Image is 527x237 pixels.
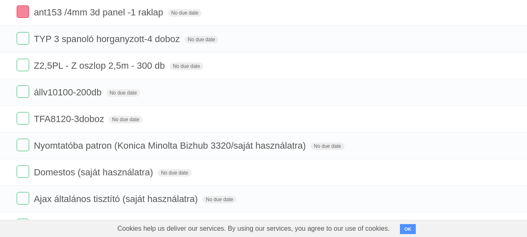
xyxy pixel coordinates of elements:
label: Done [17,192,29,205]
label: Done [17,139,29,151]
span: No due date [310,142,344,150]
span: Nyomtatóba patron (Konica Minolta Bizhub 3320/saját használatra) [34,140,308,151]
label: Done [17,165,29,178]
span: Cookies help us deliver our services. By using our services, you agree to our use of cookies. [109,220,398,237]
span: TYP 3 spanoló horganyzott-4 doboz [34,34,182,44]
label: Done [17,59,29,71]
label: Done [17,112,29,125]
span: ant153 /4mm 3d panel -1 raklap [34,7,165,17]
span: No due date [109,116,142,123]
span: Ajax általános tisztító (saját használatra) [34,194,200,204]
span: Z2,5PL - Z oszlop 2,5m - 300 db [34,60,167,71]
span: No due date [157,169,191,177]
span: TFA8120-3doboz [34,114,106,124]
span: állv10100-200db [34,87,104,97]
label: Done [17,85,29,98]
label: Done [17,5,29,18]
button: OK [400,224,416,234]
span: Domestos (saját használatra) [34,167,155,177]
span: No due date [185,36,218,43]
label: Done [17,219,29,231]
label: Done [17,32,29,45]
span: No due date [106,89,140,97]
span: No due date [168,9,202,17]
span: No due date [202,196,236,203]
span: No due date [170,62,203,70]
